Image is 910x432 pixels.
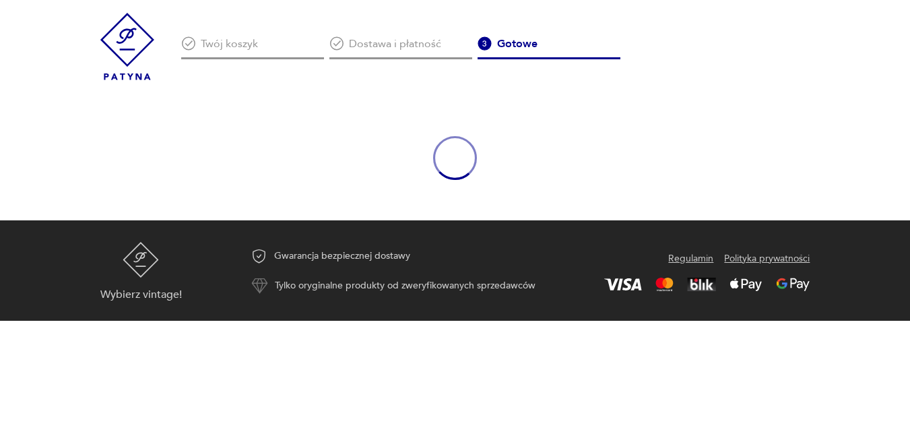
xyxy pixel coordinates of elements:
[329,36,344,51] img: Ikona
[668,251,713,267] a: Regulamin
[604,278,642,290] img: Visa
[275,278,535,293] p: Tylko oryginalne produkty od zweryfikowanych sprzedawców
[251,278,268,294] img: Ikona autentyczności
[181,36,324,59] div: Twój koszyk
[251,248,267,264] img: Ikona gwarancji
[729,278,762,291] img: Apple Pay
[181,36,195,51] img: Ikona
[724,251,810,267] a: Polityka prywatności
[100,290,182,299] p: Wybierz vintage!
[274,249,410,264] p: Gwarancja bezpiecznej dostawy
[478,36,492,51] img: Ikona
[655,278,674,291] img: Mastercard
[100,13,154,80] img: Patyna - sklep z meblami i dekoracjami vintage
[329,36,472,59] div: Dostawa i płatność
[776,278,810,291] img: Google Pay
[478,36,620,59] div: Gotowe
[687,278,716,291] img: BLIK
[123,242,159,278] img: Patyna - sklep z meblami i dekoracjami vintage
